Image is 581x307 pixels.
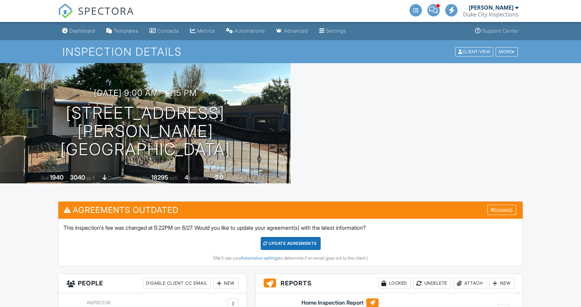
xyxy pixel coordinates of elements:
div: Automations [235,28,265,34]
span: sq. ft. [86,175,96,181]
a: Support Center [472,25,522,37]
h1: [STREET_ADDRESS][PERSON_NAME] [GEOGRAPHIC_DATA] [11,104,280,158]
div: Locked [378,278,411,289]
span: Lot Size [136,175,150,181]
div: Duke City Inspections [463,11,519,18]
div: Advanced [284,28,308,34]
img: The Best Home Inspection Software - Spectora [58,3,73,19]
h3: People [58,274,247,293]
span: bathrooms [224,175,244,181]
div: This inspection's fee was changed at 5:22PM on 8/27. Would you like to update your agreement(s) w... [58,219,522,266]
a: Automations (Advanced) [223,25,268,37]
div: Contacts [157,28,179,34]
a: Dashboard [59,25,98,37]
div: New [489,278,514,289]
div: Dashboard [69,28,95,34]
span: Built [41,175,49,181]
a: Templates [104,25,141,37]
div: 1940 [50,174,63,181]
a: Contacts [147,25,182,37]
div: [PERSON_NAME] [469,4,513,11]
span: SPECTORA [78,3,134,18]
div: Disable Client CC Email [143,278,211,289]
h3: [DATE] 9:00 am - 1:15 pm [94,88,197,98]
div: Update Agreements [261,237,321,250]
div: Undelete [414,278,451,289]
h1: Inspection Details [62,46,519,58]
a: Metrics [187,25,218,37]
h3: Reports [256,274,523,293]
div: (We'll use your to determine if an email goes out to the client.) [63,255,517,261]
div: New [213,278,238,289]
div: Client View [455,47,493,56]
div: Templates [114,28,139,34]
div: Settings [326,28,346,34]
a: Advanced [273,25,311,37]
a: Settings [316,25,349,37]
div: Support Center [482,28,519,34]
div: 4 [185,174,188,181]
div: Dismiss [487,205,516,215]
a: SPECTORA [58,9,134,24]
div: Attach [454,278,487,289]
div: 18295 [151,174,168,181]
span: sq.ft. [169,175,178,181]
div: More [496,47,518,56]
div: Metrics [197,28,215,34]
span: crawlspace [108,175,129,181]
span: bedrooms [189,175,208,181]
div: 3040 [70,174,85,181]
a: Automation settings [241,255,279,261]
h3: Agreements Outdated [58,202,522,218]
a: Client View [454,49,495,54]
span: Inspector [87,300,110,305]
div: 2.0 [215,174,223,181]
